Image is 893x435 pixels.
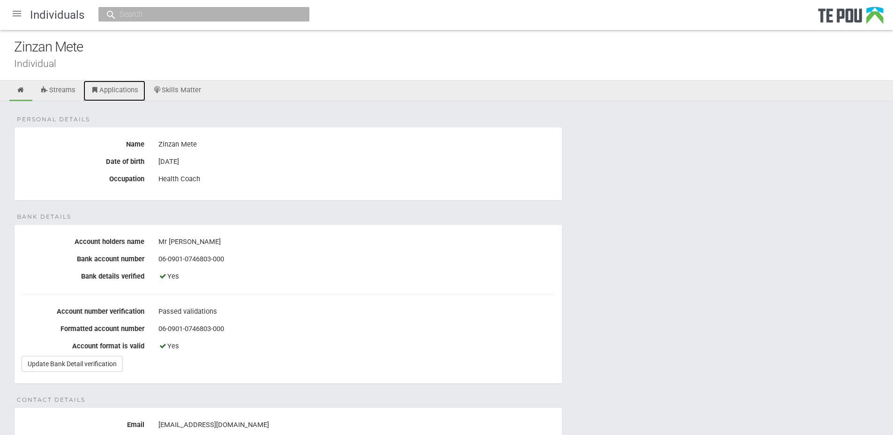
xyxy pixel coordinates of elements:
div: 06-0901-0746803-000 [158,251,555,267]
label: Email [15,417,151,429]
a: Update Bank Detail verification [22,356,123,372]
label: Date of birth [15,154,151,166]
label: Formatted account number [15,321,151,333]
div: Individual [14,59,893,68]
div: Passed validations [158,304,555,320]
a: Skills Matter [146,81,209,101]
label: Occupation [15,171,151,183]
label: Account format is valid [15,339,151,350]
label: Account number verification [15,304,151,316]
div: Zinzan Mete [158,137,555,153]
label: Bank account number [15,251,151,263]
span: Personal details [17,115,90,124]
div: Mr [PERSON_NAME] [158,234,555,250]
div: [DATE] [158,154,555,170]
a: Applications [83,81,145,101]
div: [EMAIL_ADDRESS][DOMAIN_NAME] [158,417,555,433]
label: Name [15,137,151,148]
span: Contact details [17,396,85,404]
div: Zinzan Mete [14,37,893,57]
input: Search [117,9,282,19]
label: Bank details verified [15,269,151,280]
div: Health Coach [158,171,555,187]
div: Yes [158,269,555,285]
div: 06-0901-0746803-000 [158,321,555,337]
div: Yes [158,339,555,354]
span: Bank details [17,213,71,221]
a: Streams [33,81,83,101]
label: Account holders name [15,234,151,246]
